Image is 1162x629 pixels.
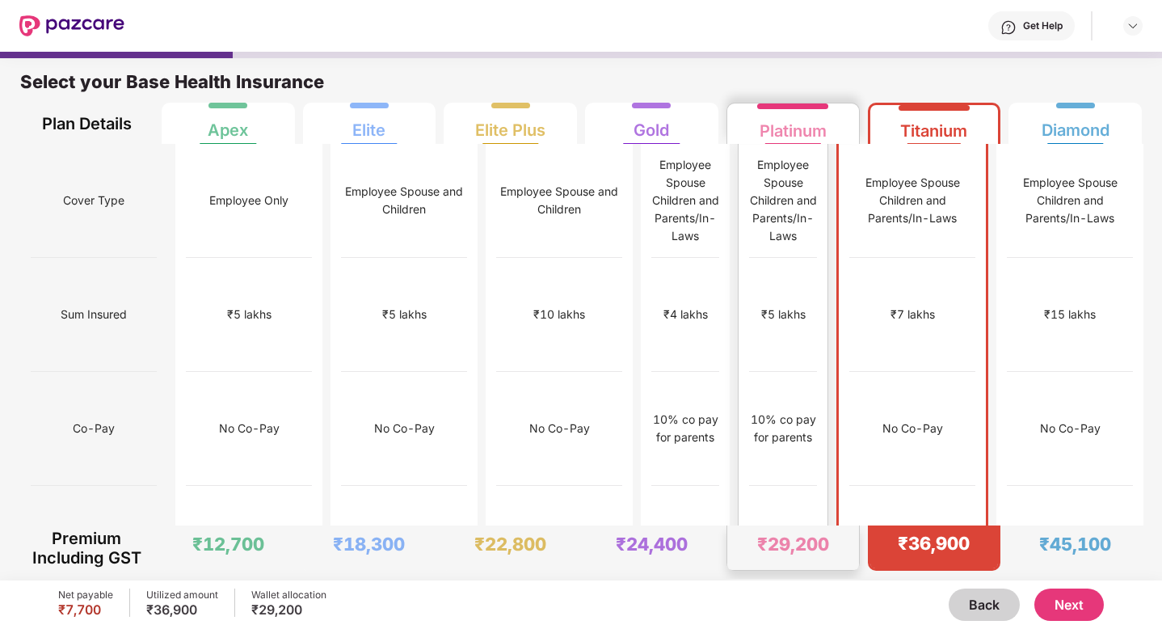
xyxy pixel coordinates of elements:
div: ₹5 lakhs [382,306,427,323]
div: ₹22,800 [474,533,546,555]
div: ₹24,400 [616,533,688,555]
div: Select your Base Health Insurance [20,70,1142,103]
div: No Co-Pay [219,420,280,437]
div: Diamond [1042,108,1109,140]
div: Premium Including GST [31,526,143,571]
div: ₹36,900 [898,532,970,555]
div: Net payable [58,589,113,602]
div: ₹12,700 [192,533,264,555]
div: Employee Spouse and Children [341,183,467,218]
div: ₹7 lakhs [890,306,935,323]
span: Co-Pay [73,413,115,444]
div: Employee Only [209,192,288,209]
div: ₹7,700 [58,602,113,618]
div: Employee Spouse Children and Parents/In-Laws [1007,174,1133,227]
div: Employee Spouse and Children [496,183,622,218]
img: New Pazcare Logo [19,15,124,36]
div: Employee Spouse Children and Parents/In-Laws [849,174,975,227]
div: No Co-Pay [1040,420,1101,437]
div: Apex [208,108,248,140]
div: No Co-Pay [529,420,590,437]
div: ₹15 lakhs [1044,306,1096,323]
div: Utilized amount [146,589,218,602]
div: Platinum [760,108,827,141]
div: Titanium [900,108,967,141]
div: No Co-Pay [882,420,943,437]
div: ₹10 lakhs [533,306,585,323]
div: Elite Plus [475,108,545,140]
div: 10% co pay for parents [651,411,719,446]
div: Gold [634,108,669,140]
div: Plan Details [31,103,143,144]
div: ₹45,100 [1039,533,1111,555]
div: 10% co pay for parents [749,411,817,446]
img: svg+xml;base64,PHN2ZyBpZD0iRHJvcGRvd24tMzJ4MzIiIHhtbG5zPSJodHRwOi8vd3d3LnczLm9yZy8yMDAwL3N2ZyIgd2... [1126,19,1139,32]
div: ₹4 lakhs [663,306,708,323]
div: ₹5 lakhs [761,306,806,323]
button: Next [1034,589,1104,621]
div: No Co-Pay [374,420,435,437]
div: Get Help [1023,19,1063,32]
div: Employee Spouse Children and Parents/In-Laws [749,156,817,245]
button: Back [949,589,1020,621]
div: ₹18,300 [333,533,405,555]
div: Wallet allocation [251,589,326,602]
div: Employee Spouse Children and Parents/In-Laws [651,156,719,245]
img: svg+xml;base64,PHN2ZyBpZD0iSGVscC0zMngzMiIgeG1sbnM9Imh0dHA6Ly93d3cudzMub3JnLzIwMDAvc3ZnIiB3aWR0aD... [1000,19,1017,36]
div: ₹36,900 [146,602,218,618]
div: ₹5 lakhs [227,306,272,323]
span: Sum Insured [61,299,127,330]
span: Cover Type [63,185,124,216]
div: ₹29,200 [251,602,326,618]
div: Elite [352,108,385,140]
div: ₹29,200 [757,533,829,555]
